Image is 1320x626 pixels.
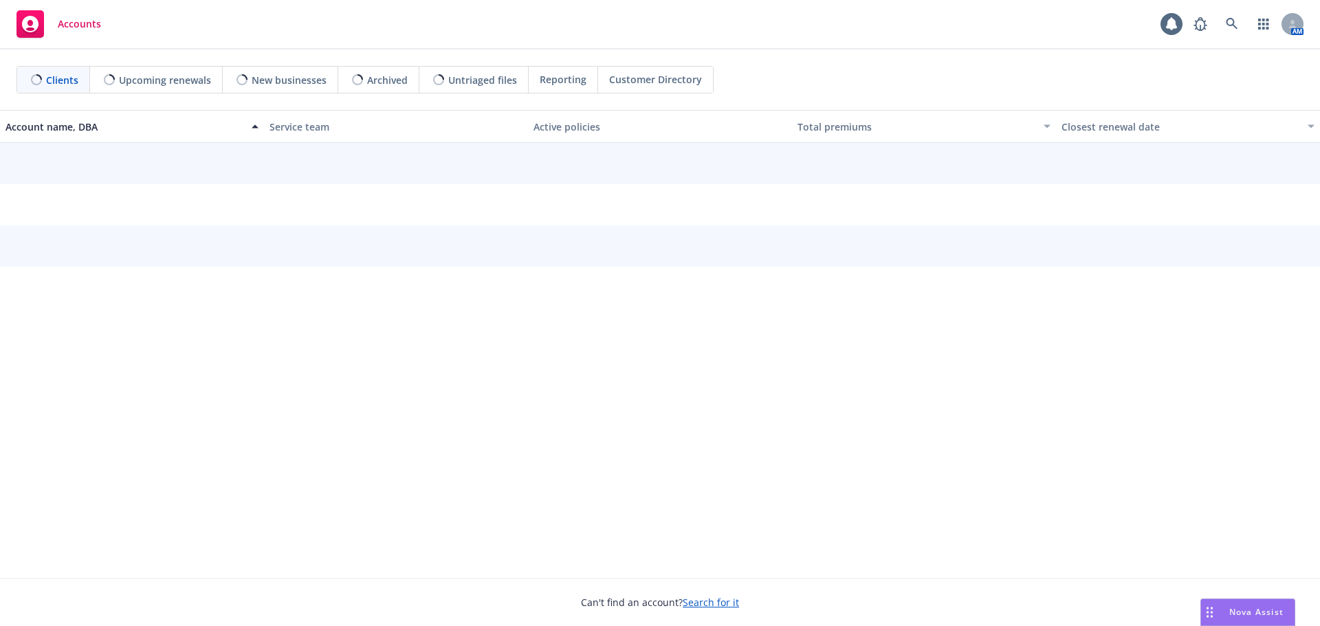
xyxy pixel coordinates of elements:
span: Untriaged files [448,73,517,87]
a: Search [1218,10,1246,38]
span: New businesses [252,73,327,87]
span: Archived [367,73,408,87]
div: Active policies [533,120,786,134]
span: Clients [46,73,78,87]
a: Accounts [11,5,107,43]
div: Closest renewal date [1061,120,1299,134]
div: Total premiums [797,120,1035,134]
button: Nova Assist [1200,599,1295,626]
a: Switch app [1250,10,1277,38]
span: Upcoming renewals [119,73,211,87]
div: Account name, DBA [5,120,243,134]
div: Service team [269,120,522,134]
button: Closest renewal date [1056,110,1320,143]
span: Reporting [540,72,586,87]
a: Report a Bug [1187,10,1214,38]
span: Nova Assist [1229,606,1284,618]
button: Service team [264,110,528,143]
button: Active policies [528,110,792,143]
span: Customer Directory [609,72,702,87]
button: Total premiums [792,110,1056,143]
span: Can't find an account? [581,595,739,610]
span: Accounts [58,19,101,30]
div: Drag to move [1201,599,1218,625]
a: Search for it [683,596,739,609]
